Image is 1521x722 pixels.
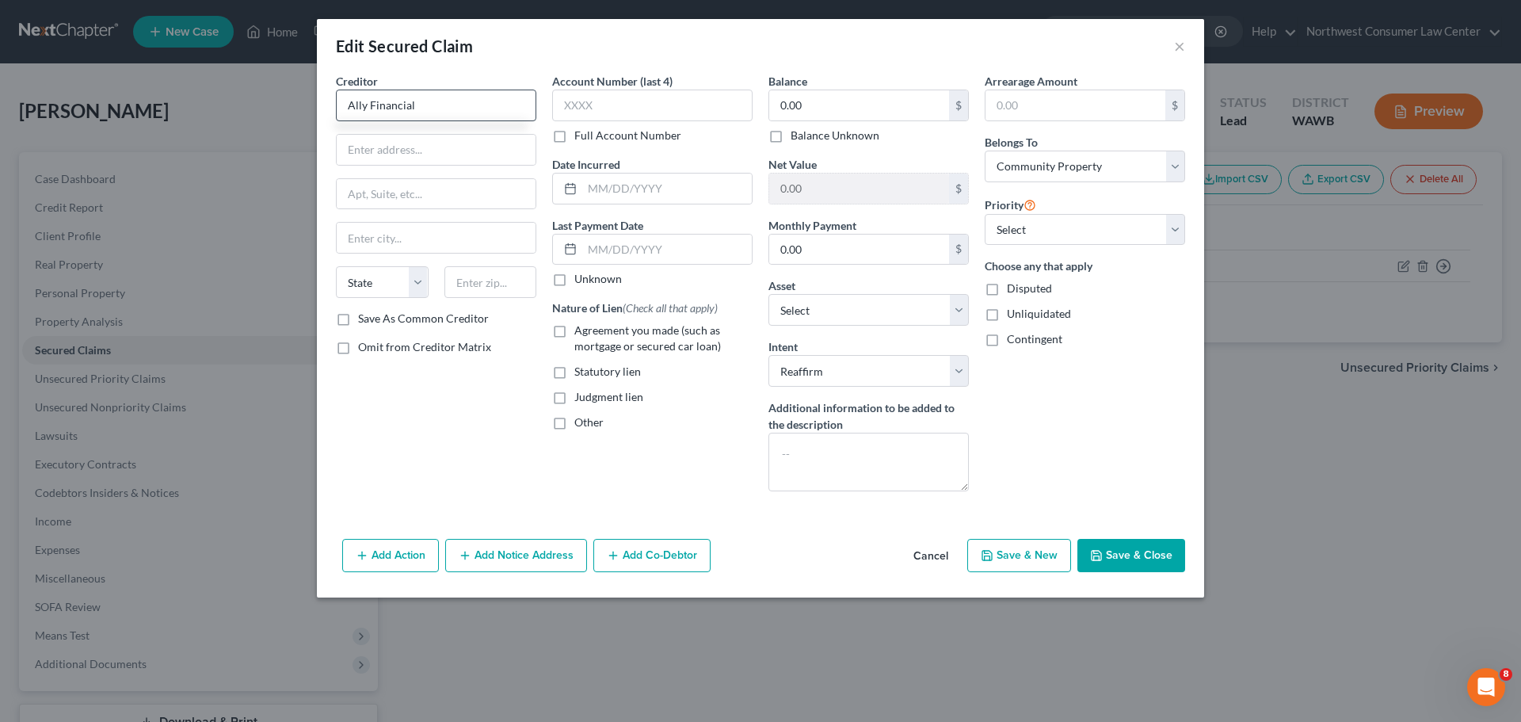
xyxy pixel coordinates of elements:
label: Net Value [768,156,817,173]
span: Asset [768,279,795,292]
label: Arrearage Amount [985,73,1077,90]
button: Save & New [967,539,1071,572]
span: Disputed [1007,281,1052,295]
input: Search creditor by name... [336,90,536,121]
input: 0.00 [985,90,1165,120]
div: $ [949,174,968,204]
div: $ [949,235,968,265]
span: Statutory lien [574,365,641,378]
label: Priority [985,195,1036,214]
input: MM/DD/YYYY [582,174,752,204]
label: Full Account Number [574,128,681,143]
label: Unknown [574,271,622,287]
input: 0.00 [769,235,949,265]
iframe: Intercom live chat [1467,668,1505,706]
label: Balance Unknown [791,128,879,143]
label: Date Incurred [552,156,620,173]
input: Enter zip... [444,266,537,298]
div: $ [949,90,968,120]
button: Cancel [901,541,961,572]
button: Add Notice Address [445,539,587,572]
input: Enter address... [337,135,536,165]
input: 0.00 [769,90,949,120]
input: Apt, Suite, etc... [337,179,536,209]
label: Balance [768,73,807,90]
input: XXXX [552,90,753,121]
span: Belongs To [985,136,1038,149]
span: Other [574,415,604,429]
input: Enter city... [337,223,536,253]
label: Save As Common Creditor [358,311,489,327]
span: Judgment lien [574,390,643,403]
input: 0.00 [769,174,949,204]
label: Intent [768,338,798,355]
span: 8 [1500,668,1512,681]
label: Additional information to be added to the description [768,399,969,433]
label: Account Number (last 4) [552,73,673,90]
label: Nature of Lien [552,300,718,316]
span: Contingent [1007,332,1062,346]
span: Creditor [336,74,378,88]
span: Omit from Creditor Matrix [358,340,491,353]
div: Edit Secured Claim [336,35,473,57]
button: Add Co-Debtor [593,539,711,572]
div: $ [1165,90,1184,120]
button: × [1174,36,1185,55]
label: Choose any that apply [985,258,1185,274]
input: MM/DD/YYYY [582,235,752,265]
label: Last Payment Date [552,217,643,234]
button: Add Action [342,539,439,572]
span: (Check all that apply) [623,301,718,315]
button: Save & Close [1077,539,1185,572]
span: Unliquidated [1007,307,1071,320]
label: Monthly Payment [768,217,856,234]
span: Agreement you made (such as mortgage or secured car loan) [574,323,721,353]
